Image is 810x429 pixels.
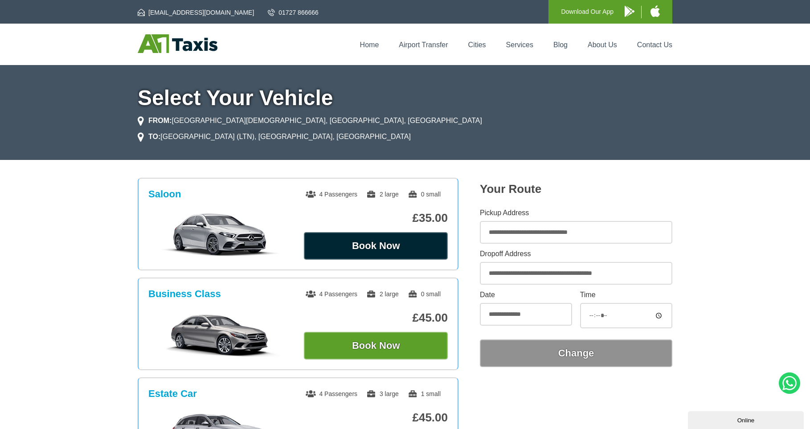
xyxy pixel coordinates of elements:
[304,211,448,225] p: £35.00
[408,290,441,298] span: 0 small
[580,291,672,298] label: Time
[468,41,486,49] a: Cities
[360,41,379,49] a: Home
[506,41,533,49] a: Services
[408,390,441,397] span: 1 small
[153,212,287,257] img: Saloon
[408,191,441,198] span: 0 small
[637,41,672,49] a: Contact Us
[588,41,617,49] a: About Us
[153,312,287,357] img: Business Class
[306,390,357,397] span: 4 Passengers
[366,191,399,198] span: 2 large
[480,182,672,196] h2: Your Route
[148,388,197,400] h3: Estate Car
[480,209,672,217] label: Pickup Address
[306,191,357,198] span: 4 Passengers
[306,290,357,298] span: 4 Passengers
[650,5,660,17] img: A1 Taxis iPhone App
[148,133,160,140] strong: TO:
[480,291,572,298] label: Date
[480,339,672,367] button: Change
[553,41,568,49] a: Blog
[304,332,448,360] button: Book Now
[366,290,399,298] span: 2 large
[688,409,806,429] iframe: chat widget
[148,288,221,300] h3: Business Class
[304,311,448,325] p: £45.00
[399,41,448,49] a: Airport Transfer
[138,87,672,109] h1: Select Your Vehicle
[268,8,319,17] a: 01727 866666
[138,131,411,142] li: [GEOGRAPHIC_DATA] (LTN), [GEOGRAPHIC_DATA], [GEOGRAPHIC_DATA]
[148,188,181,200] h3: Saloon
[304,411,448,425] p: £45.00
[366,390,399,397] span: 3 large
[148,117,172,124] strong: FROM:
[138,34,217,53] img: A1 Taxis St Albans LTD
[304,232,448,260] button: Book Now
[138,8,254,17] a: [EMAIL_ADDRESS][DOMAIN_NAME]
[480,250,672,257] label: Dropoff Address
[138,115,482,126] li: [GEOGRAPHIC_DATA][DEMOGRAPHIC_DATA], [GEOGRAPHIC_DATA], [GEOGRAPHIC_DATA]
[625,6,634,17] img: A1 Taxis Android App
[561,6,614,17] p: Download Our App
